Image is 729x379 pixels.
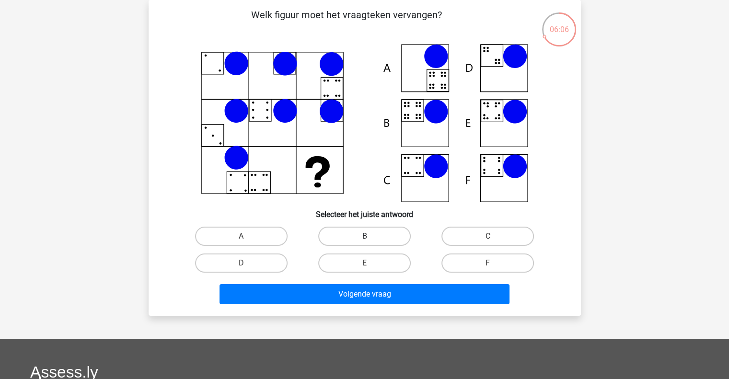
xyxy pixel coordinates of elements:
button: Volgende vraag [220,284,509,304]
label: E [318,253,411,273]
h6: Selecteer het juiste antwoord [164,202,566,219]
label: B [318,227,411,246]
p: Welk figuur moet het vraagteken vervangen? [164,8,530,36]
div: 06:06 [541,11,577,35]
label: C [441,227,534,246]
label: A [195,227,288,246]
label: F [441,253,534,273]
label: D [195,253,288,273]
